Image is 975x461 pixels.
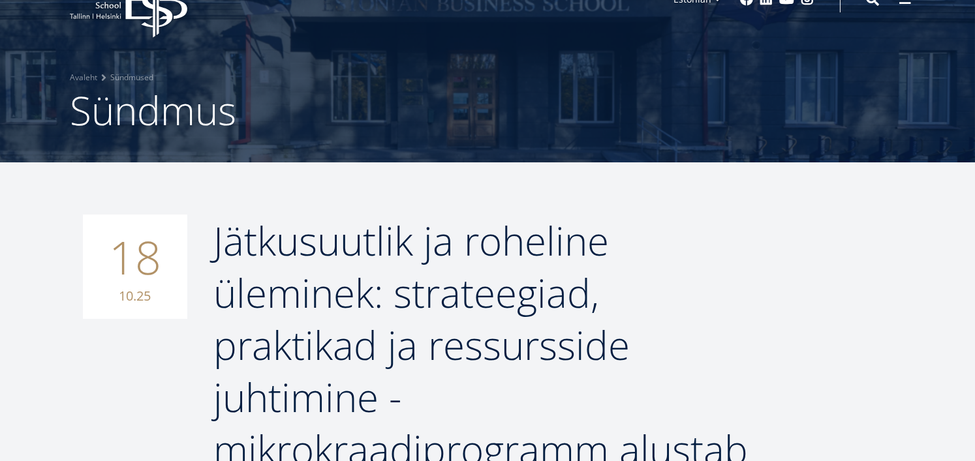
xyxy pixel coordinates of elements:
[70,71,97,84] a: Avaleht
[110,71,153,84] a: Sündmused
[96,286,174,306] small: 10.25
[70,84,905,136] h1: Sündmus
[83,215,187,319] div: 18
